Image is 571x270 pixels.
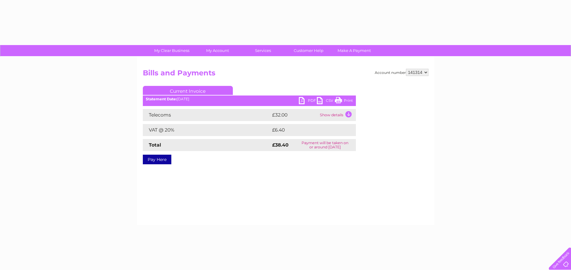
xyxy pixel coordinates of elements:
td: Payment will be taken on or around [DATE] [294,139,356,151]
a: Customer Help [284,45,333,56]
td: £6.40 [271,124,342,136]
a: Pay Here [143,155,171,164]
div: [DATE] [143,97,356,101]
a: Services [238,45,288,56]
a: PDF [299,97,317,106]
a: Make A Payment [329,45,379,56]
b: Statement Date: [146,97,177,101]
td: Telecoms [143,109,271,121]
td: VAT @ 20% [143,124,271,136]
strong: £38.40 [272,142,289,148]
a: CSV [317,97,335,106]
div: Account number [375,69,428,76]
strong: Total [149,142,161,148]
td: Show details [318,109,356,121]
td: £32.00 [271,109,318,121]
a: Print [335,97,353,106]
a: My Account [193,45,242,56]
a: My Clear Business [147,45,197,56]
h2: Bills and Payments [143,69,428,80]
a: Current Invoice [143,86,233,95]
